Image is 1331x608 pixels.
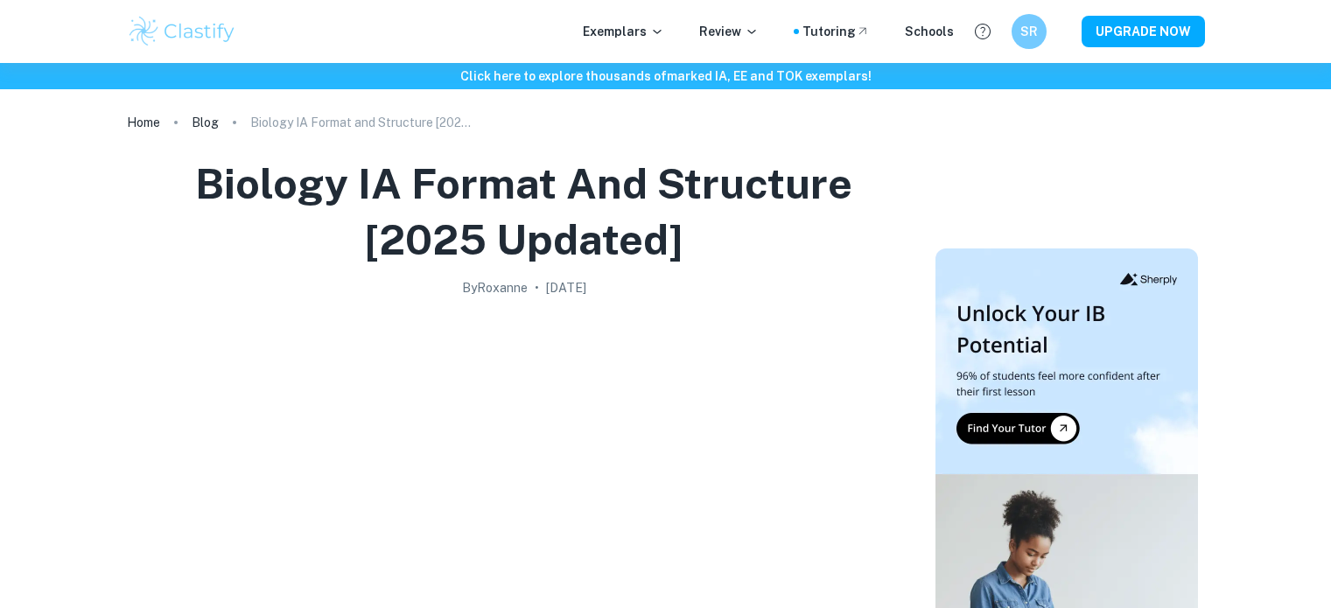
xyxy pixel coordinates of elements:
[250,113,478,132] p: Biology IA Format and Structure [2025 updated]
[1019,22,1039,41] h6: SR
[535,278,539,297] p: •
[1082,16,1205,47] button: UPGRADE NOW
[462,278,528,297] h2: By Roxanne
[134,156,914,268] h1: Biology IA Format and Structure [2025 updated]
[802,22,870,41] a: Tutoring
[192,110,219,135] a: Blog
[905,22,954,41] a: Schools
[4,66,1327,86] h6: Click here to explore thousands of marked IA, EE and TOK exemplars !
[699,22,759,41] p: Review
[127,110,160,135] a: Home
[1012,14,1047,49] button: SR
[127,14,238,49] img: Clastify logo
[968,17,998,46] button: Help and Feedback
[546,278,586,297] h2: [DATE]
[583,22,664,41] p: Exemplars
